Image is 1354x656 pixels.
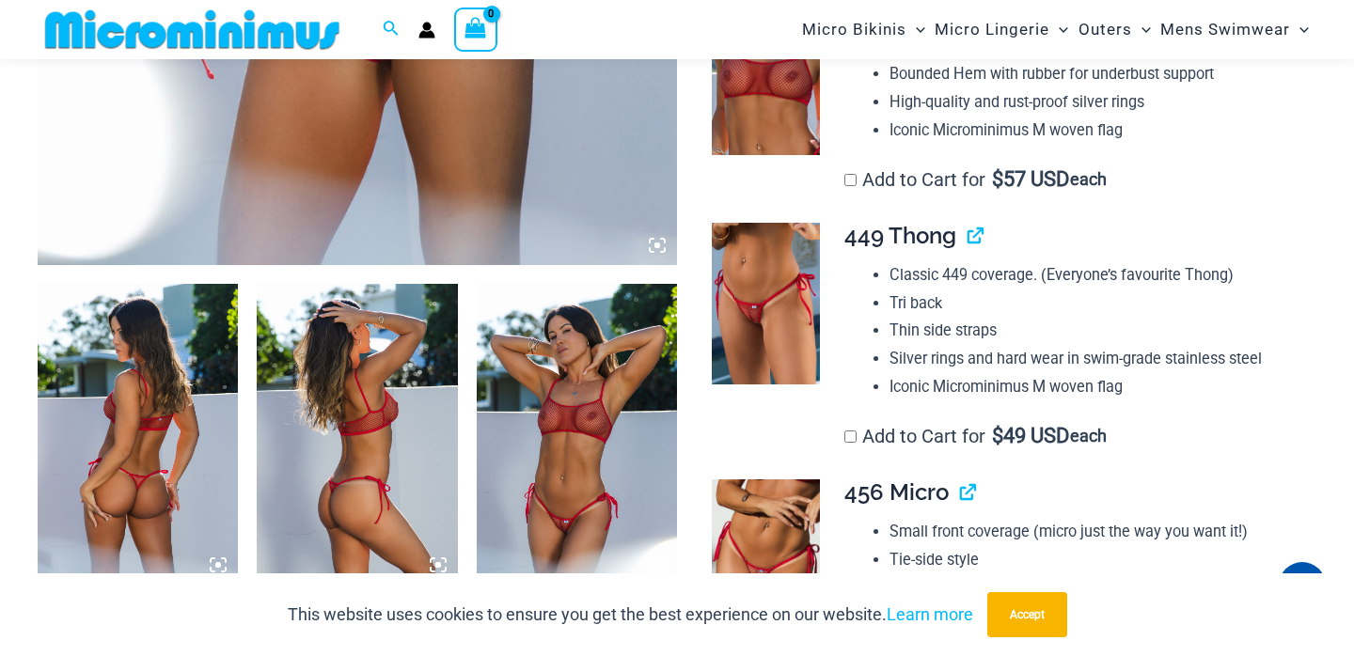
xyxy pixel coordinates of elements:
span: 57 USD [992,170,1069,189]
button: Accept [987,592,1067,637]
span: $ [992,167,1003,191]
span: Menu Toggle [1049,6,1068,54]
li: Bounded Hem with rubber for underbust support [890,60,1300,88]
a: Learn more [887,604,973,624]
li: Iconic Microminimus M woven flag [890,373,1300,401]
label: Add to Cart for [844,168,1108,191]
a: Search icon link [383,18,400,41]
span: 449 Thong [844,222,956,249]
span: 49 USD [992,427,1069,445]
a: Account icon link [418,22,435,39]
span: each [1070,170,1107,189]
li: Small front coverage (micro just the way you want it!) [890,518,1300,546]
span: Menu Toggle [1290,6,1309,54]
img: Summer Storm Red 332 Crop Top 449 Thong [257,284,457,585]
img: Summer Storm Red 456 Micro [712,479,819,641]
span: each [1070,427,1107,445]
span: Menu Toggle [1132,6,1151,54]
input: Add to Cart for$57 USD each [844,174,857,186]
li: Silver rings and hard wear in swim-grade stainless steel [890,345,1300,373]
img: Summer Storm Red 332 Crop Top 449 Thong [477,284,677,585]
span: Outers [1078,6,1132,54]
li: Tri back [890,289,1300,318]
nav: Site Navigation [795,3,1316,56]
li: Classic 449 coverage. (Everyone’s favourite Thong) [890,261,1300,289]
li: Iconic Microminimus M woven flag [890,117,1300,145]
span: $ [992,424,1003,447]
span: Micro Lingerie [935,6,1049,54]
span: Menu Toggle [906,6,925,54]
a: View Shopping Cart, empty [454,8,497,51]
a: OutersMenu ToggleMenu Toggle [1074,6,1156,54]
img: Summer Storm Red 332 Crop Top 449 Thong [38,284,238,585]
a: Micro BikinisMenu ToggleMenu Toggle [797,6,930,54]
span: 456 Micro [844,478,949,506]
a: Mens SwimwearMenu ToggleMenu Toggle [1156,6,1314,54]
img: MM SHOP LOGO FLAT [38,8,347,51]
a: Micro LingerieMenu ToggleMenu Toggle [930,6,1073,54]
img: Summer Storm Red 449 Thong [712,223,819,383]
label: Add to Cart for [844,425,1108,447]
input: Add to Cart for$49 USD each [844,430,857,443]
li: Tie-side style [890,546,1300,574]
p: This website uses cookies to ensure you get the best experience on our website. [288,601,973,629]
li: Thin side straps [890,317,1300,345]
li: High-quality and rust-proof silver rings [890,88,1300,117]
span: Mens Swimwear [1160,6,1290,54]
span: Micro Bikinis [802,6,906,54]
